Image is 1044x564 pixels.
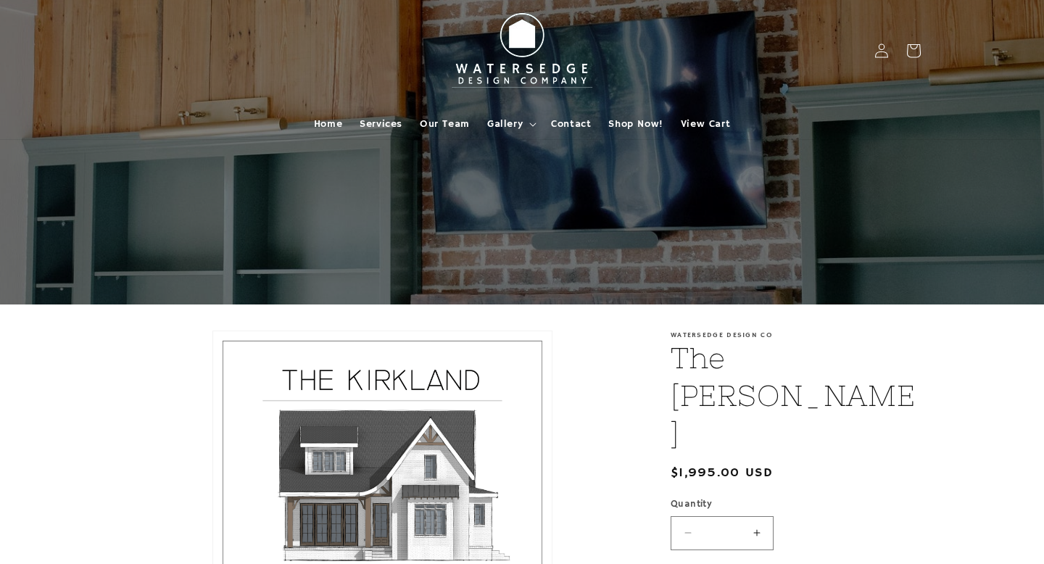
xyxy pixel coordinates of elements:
[420,117,470,130] span: Our Team
[442,6,602,96] img: Watersedge Design Co
[600,109,671,139] a: Shop Now!
[487,117,523,130] span: Gallery
[478,109,542,139] summary: Gallery
[351,109,411,139] a: Services
[551,117,591,130] span: Contact
[671,339,921,452] h1: The [PERSON_NAME]
[671,463,773,483] span: $1,995.00 USD
[671,497,921,512] label: Quantity
[314,117,342,130] span: Home
[542,109,600,139] a: Contact
[360,117,402,130] span: Services
[672,109,739,139] a: View Cart
[305,109,351,139] a: Home
[681,117,730,130] span: View Cart
[671,331,921,339] p: Watersedge Design Co
[411,109,478,139] a: Our Team
[608,117,663,130] span: Shop Now!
